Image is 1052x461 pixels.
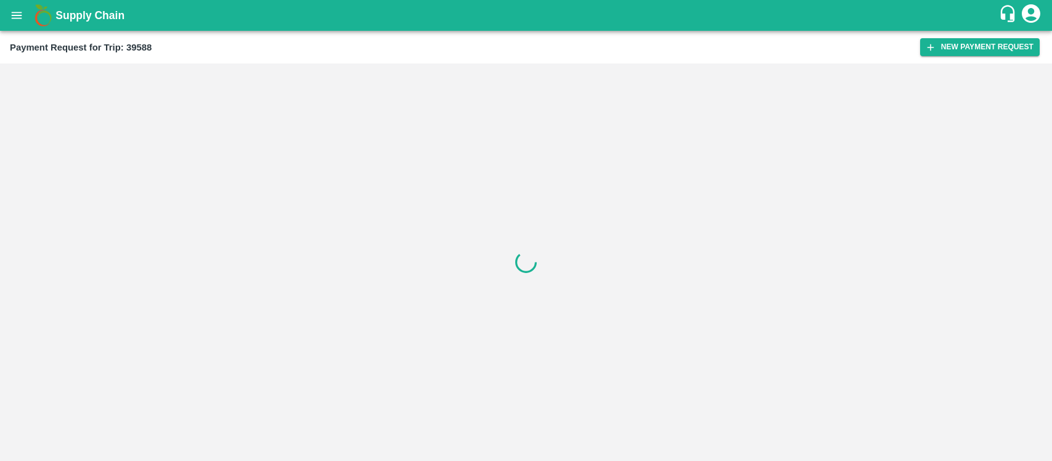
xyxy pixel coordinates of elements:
[1020,2,1042,28] div: account of current user
[2,1,31,30] button: open drawer
[998,4,1020,27] div: customer-support
[10,43,152,52] b: Payment Request for Trip: 39588
[920,38,1040,56] button: New Payment Request
[55,9,124,22] b: Supply Chain
[31,3,55,28] img: logo
[55,7,998,24] a: Supply Chain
